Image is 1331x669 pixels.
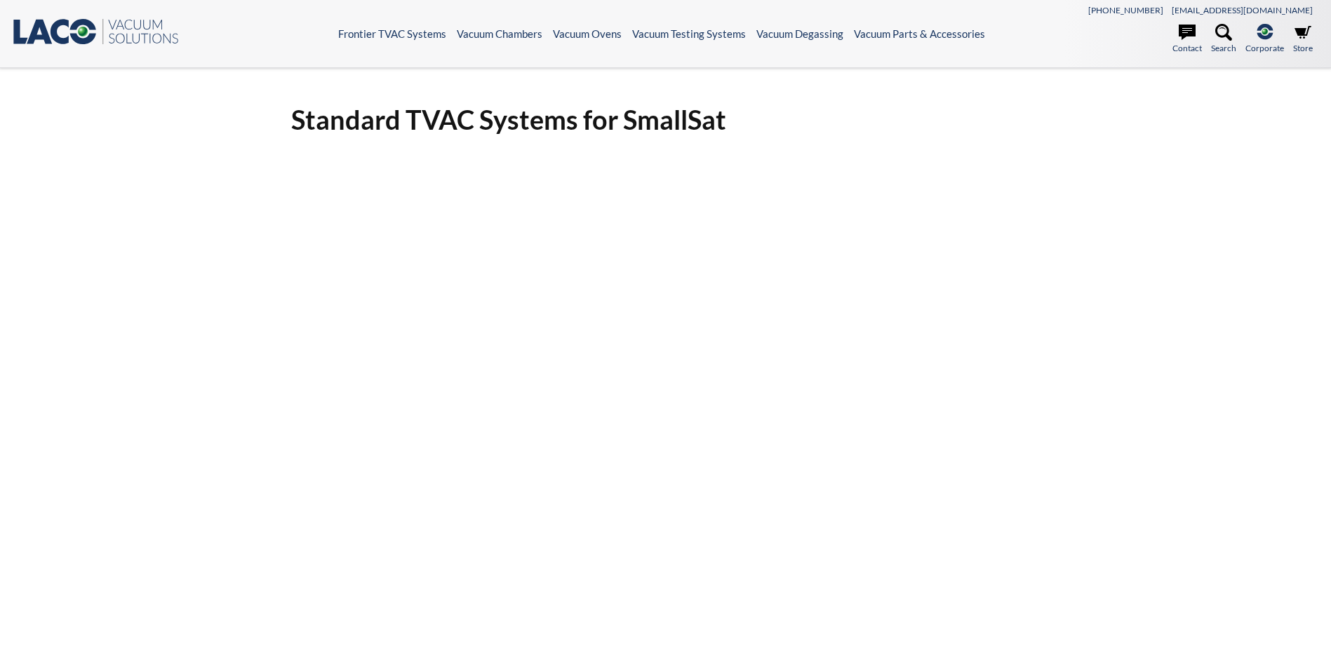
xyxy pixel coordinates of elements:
[1172,5,1313,15] a: [EMAIL_ADDRESS][DOMAIN_NAME]
[1211,24,1236,55] a: Search
[291,102,1039,137] h1: Standard TVAC Systems for SmallSat
[854,27,985,40] a: Vacuum Parts & Accessories
[1293,24,1313,55] a: Store
[756,27,843,40] a: Vacuum Degassing
[1088,5,1163,15] a: [PHONE_NUMBER]
[553,27,622,40] a: Vacuum Ovens
[457,27,542,40] a: Vacuum Chambers
[338,27,446,40] a: Frontier TVAC Systems
[1245,41,1284,55] span: Corporate
[632,27,746,40] a: Vacuum Testing Systems
[1172,24,1202,55] a: Contact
